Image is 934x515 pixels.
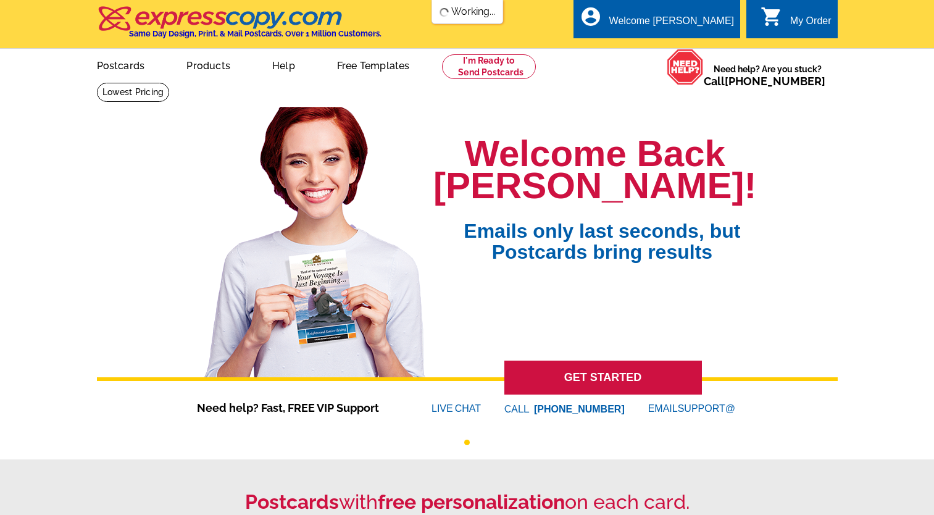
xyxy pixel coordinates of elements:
span: Emails only last seconds, but Postcards bring results [448,202,756,262]
strong: free personalization [378,490,565,513]
a: Same Day Design, Print, & Mail Postcards. Over 1 Million Customers. [97,15,382,38]
a: Free Templates [317,50,430,79]
i: account_circle [580,6,602,28]
img: loading... [439,7,449,17]
span: Call [704,75,825,88]
font: LIVE [432,401,455,416]
a: LIVECHAT [432,403,481,414]
a: GET STARTED [504,361,702,395]
button: 1 of 1 [464,440,470,445]
h4: Same Day Design, Print, & Mail Postcards. Over 1 Million Customers. [129,29,382,38]
a: shopping_cart My Order [761,14,832,29]
a: [PHONE_NUMBER] [725,75,825,88]
font: SUPPORT@ [678,401,737,416]
div: Welcome [PERSON_NAME] [609,15,734,33]
a: Products [167,50,250,79]
h2: with on each card. [97,490,838,514]
i: shopping_cart [761,6,783,28]
img: welcome-back-logged-in.png [197,107,433,377]
h1: Welcome Back [PERSON_NAME]! [433,138,756,202]
div: My Order [790,15,832,33]
span: Need help? Are you stuck? [704,63,832,88]
img: help [667,49,704,85]
span: Need help? Fast, FREE VIP Support [197,400,394,416]
strong: Postcards [245,490,339,513]
a: Postcards [77,50,165,79]
a: Help [252,50,315,79]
